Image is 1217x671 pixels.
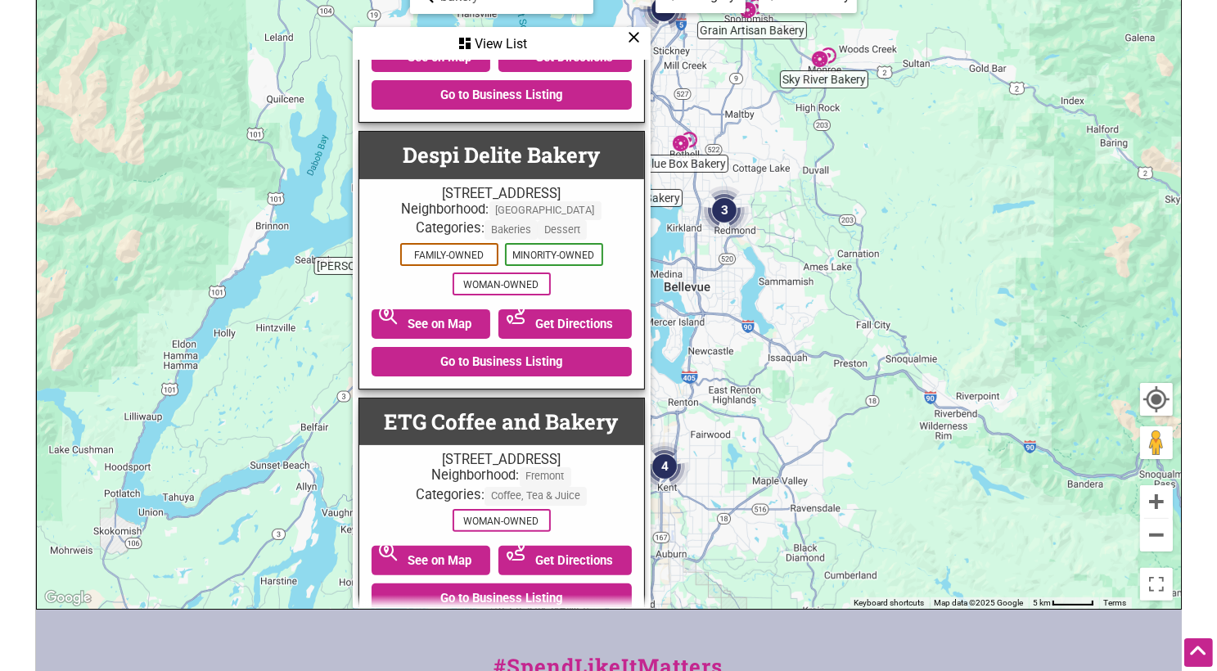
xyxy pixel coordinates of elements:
a: Despi Delite Bakery [403,141,600,169]
button: Drag Pegman onto the map to open Street View [1140,426,1173,459]
a: See on Map [372,309,491,339]
button: Zoom out [1140,519,1173,552]
span: Bakeries [485,220,538,239]
a: Get Directions [498,546,632,575]
button: Keyboard shortcuts [854,597,925,609]
div: See a list of the visible businesses [353,27,651,608]
img: Google [41,588,95,609]
span: Minority-Owned [505,243,603,266]
button: Zoom in [1140,485,1173,518]
div: Categories: [367,220,636,239]
button: Toggle fullscreen view [1138,566,1174,602]
span: Map data ©2025 Google [935,598,1024,607]
span: 5 km [1034,598,1052,607]
div: Neighborhood: [367,467,636,486]
a: Go to Business Listing [372,347,632,376]
div: 3 [700,186,749,235]
a: See on Map [372,546,491,575]
span: Family-Owned [400,243,498,266]
button: Map Scale: 5 km per 48 pixels [1029,597,1099,609]
a: ETG Coffee and Bakery [385,408,619,435]
div: Scroll Back to Top [1184,638,1213,667]
div: Blue Box Bakery [673,129,697,154]
a: Go to Business Listing [372,80,632,110]
span: Woman-Owned [453,272,551,295]
a: Get Directions [498,309,632,339]
div: 4 [640,442,689,491]
div: Neighborhood: [367,201,636,220]
span: [GEOGRAPHIC_DATA] [489,201,602,220]
span: Fremont [520,467,571,486]
a: Terms [1104,598,1127,607]
div: View List [354,29,649,60]
div: Categories: [367,487,636,506]
button: Your Location [1140,383,1173,416]
a: Go to Business Listing [372,583,632,613]
span: Woman-Owned [453,509,551,532]
div: [STREET_ADDRESS] [367,186,636,201]
span: Coffee, Tea & Juice [485,487,587,506]
div: Sky River Bakery [812,45,836,70]
span: Dessert [538,220,587,239]
div: [STREET_ADDRESS] [367,452,636,467]
a: Open this area in Google Maps (opens a new window) [41,588,95,609]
